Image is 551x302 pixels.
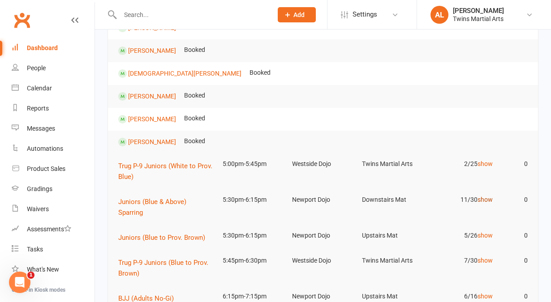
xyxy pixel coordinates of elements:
[27,185,52,192] div: Gradings
[128,24,176,31] a: [PERSON_NAME]
[27,272,34,279] span: 1
[118,161,215,182] button: Trug P-9 Juniors (White to Prov. Blue)
[128,93,176,100] a: [PERSON_NAME]
[27,225,71,233] div: Assessments
[497,153,532,174] td: 0
[430,6,448,24] div: AL
[180,39,209,60] td: Booked
[353,4,377,25] span: Settings
[478,293,493,300] a: show
[12,139,95,159] a: Automations
[9,272,30,293] iframe: Intercom live chat
[180,85,209,106] td: Booked
[12,239,95,259] a: Tasks
[27,64,46,72] div: People
[478,196,493,203] a: show
[453,7,504,15] div: [PERSON_NAME]
[27,205,49,213] div: Waivers
[27,266,59,273] div: What's New
[478,257,493,264] a: show
[12,259,95,280] a: What's New
[427,250,497,271] td: 7/30
[288,153,357,174] td: Westside Dojo
[11,9,33,31] a: Clubworx
[128,138,176,145] a: [PERSON_NAME]
[497,189,532,210] td: 0
[12,119,95,139] a: Messages
[12,58,95,78] a: People
[118,198,186,217] span: Juniors (Blue & Above) Sparring
[293,11,305,18] span: Add
[27,125,55,132] div: Messages
[427,153,497,174] td: 2/25
[358,153,427,174] td: Twins Martial Arts
[27,85,52,92] div: Calendar
[453,15,504,23] div: Twins Martial Arts
[278,7,316,22] button: Add
[180,131,209,152] td: Booked
[12,199,95,219] a: Waivers
[27,145,63,152] div: Automations
[478,232,493,239] a: show
[118,259,208,277] span: Trug P-9 Juniors (Blue to Prov. Brown)
[219,250,288,271] td: 5:45pm-6:30pm
[358,250,427,271] td: Twins Martial Arts
[118,196,215,218] button: Juniors (Blue & Above) Sparring
[128,70,241,77] a: [DEMOGRAPHIC_DATA][PERSON_NAME]
[180,108,209,129] td: Booked
[27,105,49,112] div: Reports
[12,219,95,239] a: Assessments
[27,44,58,51] div: Dashboard
[118,232,211,243] button: Juniors (Blue to Prov. Brown)
[219,189,288,210] td: 5:30pm-6:15pm
[245,62,275,83] td: Booked
[358,225,427,246] td: Upstairs Mat
[12,179,95,199] a: Gradings
[118,257,215,279] button: Trug P-9 Juniors (Blue to Prov. Brown)
[478,160,493,167] a: show
[12,38,95,58] a: Dashboard
[219,225,288,246] td: 5:30pm-6:15pm
[497,250,532,271] td: 0
[288,225,357,246] td: Newport Dojo
[12,98,95,119] a: Reports
[128,115,176,123] a: [PERSON_NAME]
[118,234,205,242] span: Juniors (Blue to Prov. Brown)
[12,78,95,98] a: Calendar
[27,165,65,172] div: Product Sales
[358,189,427,210] td: Downstairs Mat
[12,159,95,179] a: Product Sales
[117,9,266,21] input: Search...
[427,225,497,246] td: 5/26
[118,162,212,181] span: Trug P-9 Juniors (White to Prov. Blue)
[427,189,497,210] td: 11/30
[497,225,532,246] td: 0
[288,189,357,210] td: Newport Dojo
[219,153,288,174] td: 5:00pm-5:45pm
[128,47,176,54] a: [PERSON_NAME]
[288,250,357,271] td: Westside Dojo
[27,246,43,253] div: Tasks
